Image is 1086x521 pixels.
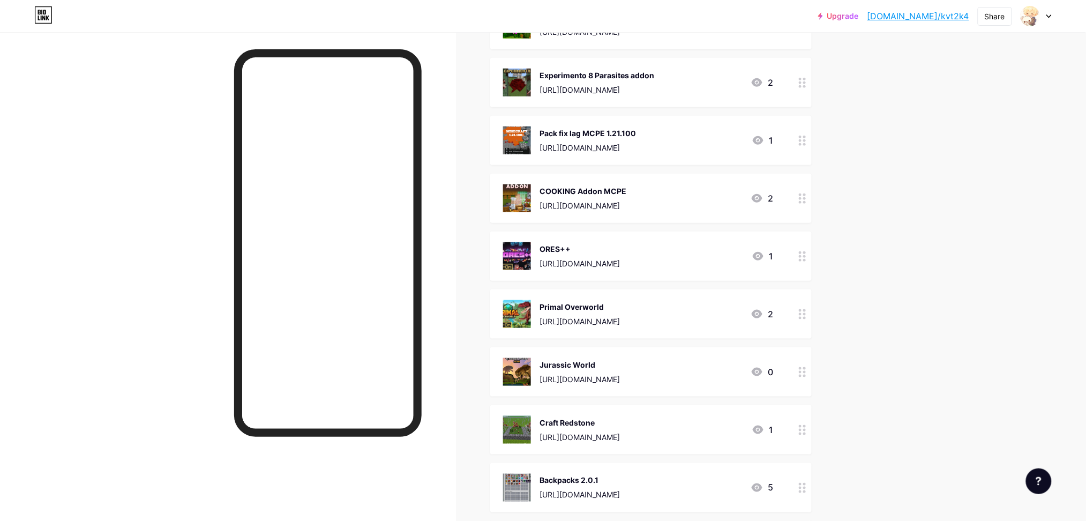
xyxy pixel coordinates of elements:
[540,316,620,327] div: [URL][DOMAIN_NAME]
[751,481,773,494] div: 5
[540,128,636,139] div: Pack fix lag MCPE 1.21.100
[751,76,773,89] div: 2
[540,243,620,255] div: ORES++
[540,70,654,81] div: Experimento 8 Parasites addon
[751,308,773,321] div: 2
[540,374,620,385] div: [URL][DOMAIN_NAME]
[503,416,531,444] img: Craft Redstone
[752,134,773,147] div: 1
[540,200,626,211] div: [URL][DOMAIN_NAME]
[540,142,636,153] div: [URL][DOMAIN_NAME]
[540,489,620,501] div: [URL][DOMAIN_NAME]
[540,301,620,312] div: Primal Overworld
[540,475,620,486] div: Backpacks 2.0.1
[985,11,1005,22] div: Share
[752,250,773,263] div: 1
[503,474,531,502] img: Backpacks 2.0.1
[503,242,531,270] img: ORES++
[867,10,969,23] a: [DOMAIN_NAME]/kvt2k4
[818,12,859,20] a: Upgrade
[503,126,531,154] img: Pack fix lag MCPE 1.21.100
[540,185,626,197] div: COOKING Addon MCPE
[503,300,531,328] img: Primal Overworld
[1020,6,1040,26] img: Thành Văn
[752,423,773,436] div: 1
[751,366,773,378] div: 0
[503,184,531,212] img: COOKING Addon MCPE
[540,84,654,95] div: [URL][DOMAIN_NAME]
[503,69,531,96] img: Experimento 8 Parasites addon
[540,417,620,428] div: Craft Redstone
[540,431,620,443] div: [URL][DOMAIN_NAME]
[540,258,620,269] div: [URL][DOMAIN_NAME]
[751,192,773,205] div: 2
[503,358,531,386] img: Jurassic World
[540,359,620,370] div: Jurassic World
